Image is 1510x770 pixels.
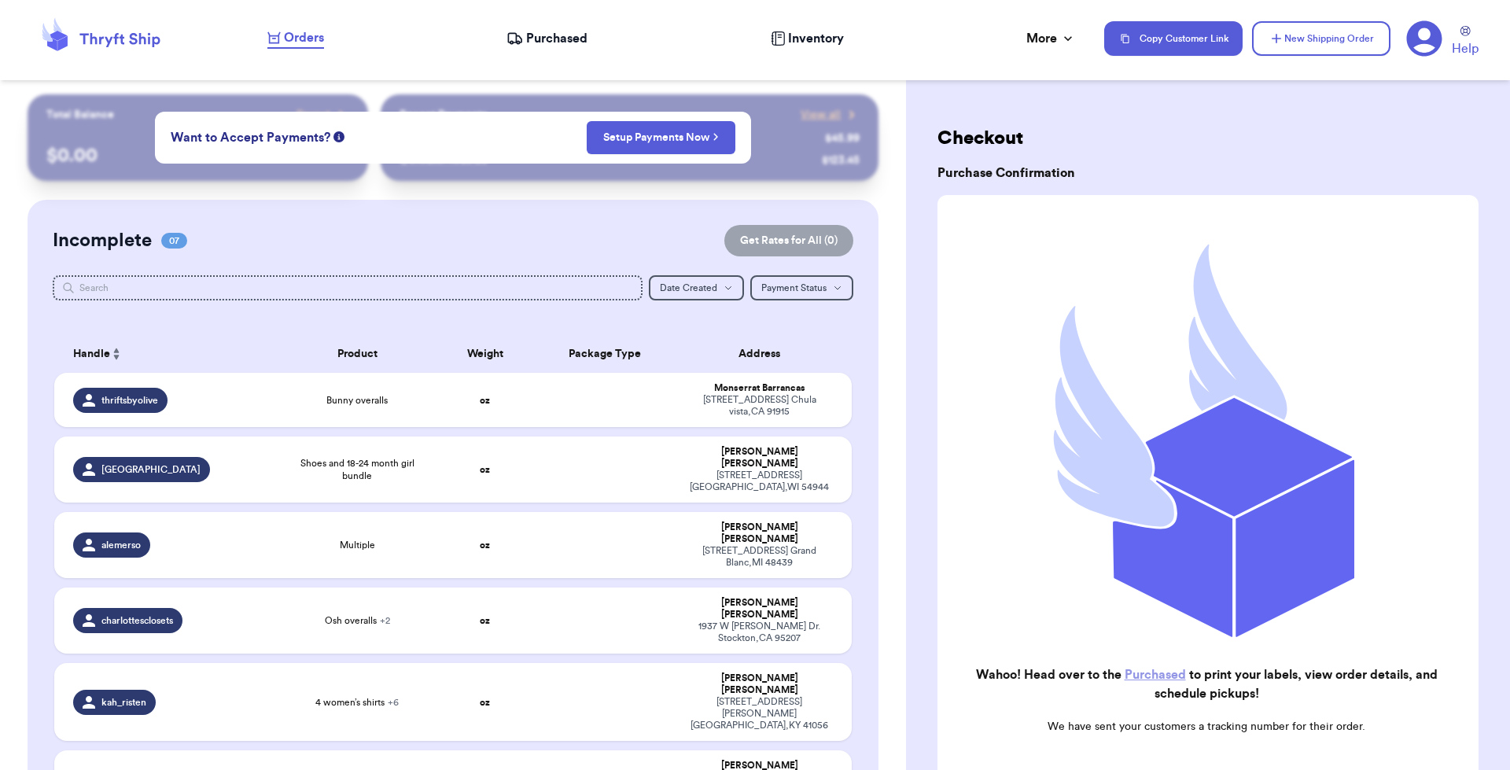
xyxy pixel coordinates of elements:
[788,29,844,48] span: Inventory
[724,225,853,256] button: Get Rates for All (0)
[686,621,833,644] div: 1937 W [PERSON_NAME] Dr. Stockton , CA 95207
[937,126,1479,151] h2: Checkout
[750,275,853,300] button: Payment Status
[480,616,490,625] strong: oz
[950,719,1463,735] p: We have sent your customers a tracking number for their order.
[110,344,123,363] button: Sort ascending
[1125,669,1186,681] a: Purchased
[686,597,833,621] div: [PERSON_NAME] [PERSON_NAME]
[296,107,349,123] a: Payout
[822,153,860,168] div: $ 123.45
[73,346,110,363] span: Handle
[649,275,744,300] button: Date Created
[101,394,158,407] span: thriftsbyolive
[161,233,187,249] span: 07
[101,539,141,551] span: alemerso
[686,382,833,394] div: Monserrat Barrancas
[1252,21,1390,56] button: New Shipping Order
[380,616,390,625] span: + 2
[1104,21,1243,56] button: Copy Customer Link
[526,29,587,48] span: Purchased
[686,545,833,569] div: [STREET_ADDRESS] Grand Blanc , MI 48439
[771,29,844,48] a: Inventory
[267,28,324,49] a: Orders
[603,130,719,146] a: Setup Payments Now
[53,228,152,253] h2: Incomplete
[686,521,833,545] div: [PERSON_NAME] [PERSON_NAME]
[171,128,330,147] span: Want to Accept Payments?
[101,696,146,709] span: kah_risten
[686,470,833,493] div: [STREET_ADDRESS] [GEOGRAPHIC_DATA] , WI 54944
[101,463,201,476] span: [GEOGRAPHIC_DATA]
[480,396,490,405] strong: oz
[1026,29,1076,48] div: More
[480,540,490,550] strong: oz
[480,465,490,474] strong: oz
[1452,26,1479,58] a: Help
[315,696,399,709] span: 4 women’s shirts
[686,672,833,696] div: [PERSON_NAME] [PERSON_NAME]
[480,698,490,707] strong: oz
[437,335,533,373] th: Weight
[284,28,324,47] span: Orders
[676,335,852,373] th: Address
[660,283,717,293] span: Date Created
[46,143,349,168] p: $ 0.00
[278,335,437,373] th: Product
[296,107,330,123] span: Payout
[950,665,1463,703] h2: Wahoo! Head over to the to print your labels, view order details, and schedule pickups!
[325,614,390,627] span: Osh overalls
[532,335,676,373] th: Package Type
[287,457,428,482] span: Shoes and 18-24 month girl bundle
[388,698,399,707] span: + 6
[46,107,114,123] p: Total Balance
[686,394,833,418] div: [STREET_ADDRESS] Chula vista , CA 91915
[587,121,735,154] button: Setup Payments Now
[340,539,375,551] span: Multiple
[1452,39,1479,58] span: Help
[326,394,388,407] span: Bunny overalls
[686,446,833,470] div: [PERSON_NAME] [PERSON_NAME]
[801,107,860,123] a: View all
[686,696,833,731] div: [STREET_ADDRESS][PERSON_NAME] [GEOGRAPHIC_DATA] , KY 41056
[761,283,827,293] span: Payment Status
[400,107,487,123] p: Recent Payments
[825,131,860,146] div: $ 45.99
[937,164,1479,182] h3: Purchase Confirmation
[53,275,643,300] input: Search
[101,614,173,627] span: charlottesclosets
[801,107,841,123] span: View all
[506,29,587,48] a: Purchased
